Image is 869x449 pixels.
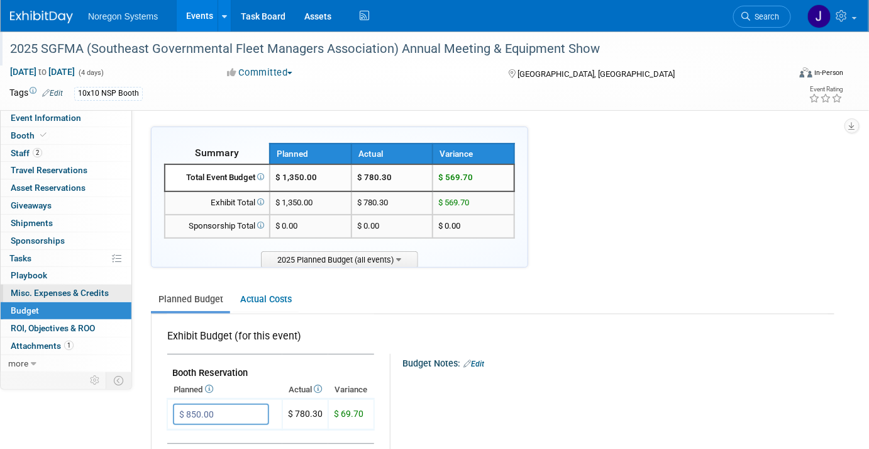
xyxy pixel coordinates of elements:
span: $ 569.70 [438,173,473,182]
a: Planned Budget [151,288,230,311]
a: Shipments [1,215,131,232]
i: Booth reservation complete [40,132,47,139]
a: Staff2 [1,145,131,162]
span: Travel Reservations [11,165,87,175]
img: Format-Inperson.png [800,67,812,77]
td: Booth Reservation [167,355,374,382]
img: ExhibitDay [10,11,73,23]
a: Edit [42,89,63,98]
th: Variance [433,144,514,164]
a: Search [733,6,791,28]
div: Exhibit Total [170,197,264,209]
a: Edit [463,360,484,368]
img: Johana Gil [807,4,831,28]
span: 2 [33,148,42,157]
span: Attachments [11,341,74,351]
span: Staff [11,148,42,158]
span: more [8,358,28,368]
div: Event Rating [809,86,843,93]
a: Budget [1,302,131,319]
span: Misc. Expenses & Credits [11,288,109,298]
a: Event Information [1,110,131,127]
a: Asset Reservations [1,179,131,196]
div: Exhibit Budget (for this event) [167,329,369,350]
span: $ 569.70 [438,198,469,207]
a: Tasks [1,250,131,267]
a: ROI, Objectives & ROO [1,320,131,337]
td: $ 780.30 [351,164,433,191]
th: Actual [351,144,433,164]
span: Noregon Systems [88,11,158,21]
th: Actual [282,381,328,399]
div: 10x10 NSP Booth [74,87,143,100]
span: 2025 Planned Budget (all events) [261,251,418,267]
span: $ 0.00 [438,221,460,230]
div: Budget Notes: [402,354,833,370]
div: 2025 SGFMA (Southeast Governmental Fleet Managers Association) Annual Meeting & Equipment Show [6,38,773,60]
a: Travel Reservations [1,162,131,179]
span: Sponsorships [11,236,65,246]
span: $ 1,350.00 [275,173,317,182]
a: Sponsorships [1,232,131,249]
a: Misc. Expenses & Credits [1,285,131,302]
span: Search [750,12,779,21]
th: Variance [328,381,374,399]
span: [DATE] [DATE] [9,66,75,77]
span: ROI, Objectives & ROO [11,323,95,333]
span: $ 1,350.00 [275,198,313,207]
span: Giveaways [11,200,52,210]
div: Total Event Budget [170,172,264,184]
span: 1 [64,341,74,350]
div: Sponsorship Total [170,220,264,232]
div: In-Person [814,68,844,77]
td: $ 0.00 [351,215,433,238]
span: [GEOGRAPHIC_DATA], [GEOGRAPHIC_DATA] [518,69,675,79]
span: (4 days) [77,69,104,77]
button: Committed [223,66,297,79]
a: Playbook [1,267,131,284]
span: Booth [11,130,49,140]
span: Shipments [11,218,53,228]
th: Planned [167,381,282,399]
a: Booth [1,127,131,144]
td: Toggle Event Tabs [106,372,132,389]
a: Attachments1 [1,338,131,355]
div: Event Format [721,65,844,84]
span: Tasks [9,253,31,263]
a: Actual Costs [233,288,299,311]
span: Asset Reservations [11,183,86,193]
th: Planned [270,144,351,164]
span: Event Information [11,113,81,123]
span: $ 780.30 [288,409,323,419]
span: Budget [11,305,39,315]
td: Personalize Event Tab Strip [84,372,106,389]
a: Giveaways [1,197,131,214]
td: Tags [9,86,63,101]
a: more [1,355,131,372]
td: $ 780.30 [351,191,433,215]
span: Playbook [11,270,47,280]
span: $ 69.70 [334,409,363,419]
span: to [36,67,48,77]
span: Summary [195,147,239,159]
span: $ 0.00 [275,221,297,230]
